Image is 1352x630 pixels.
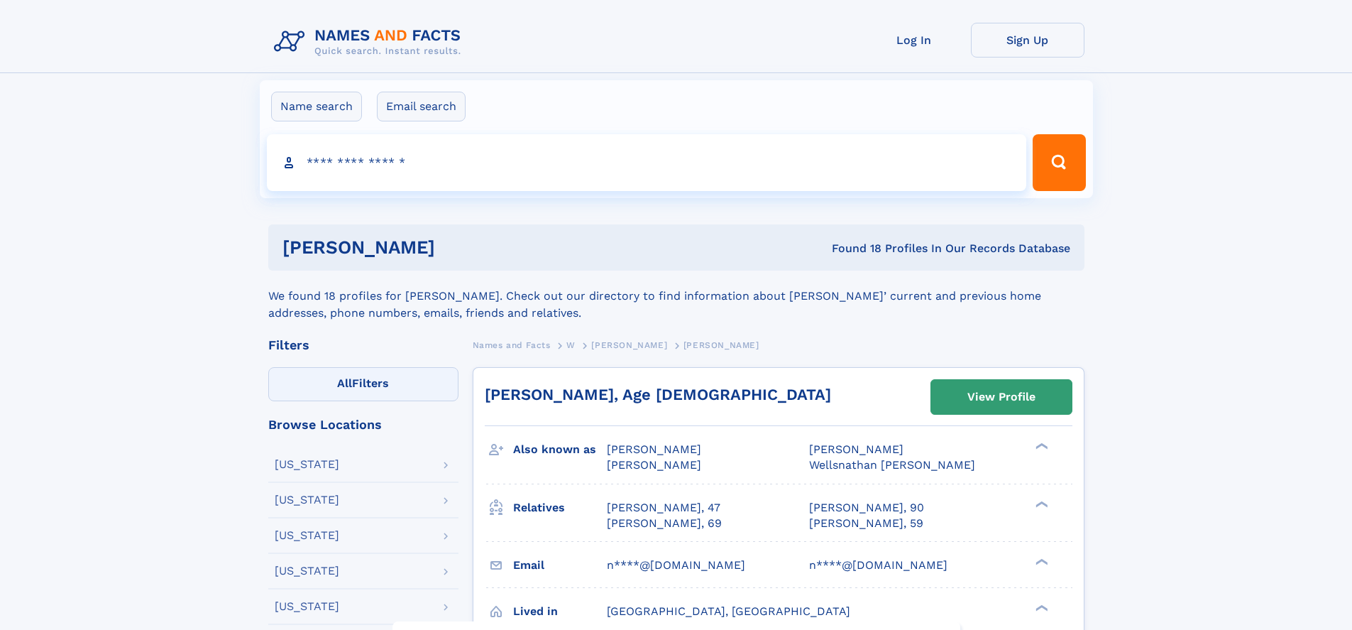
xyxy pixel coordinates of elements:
a: [PERSON_NAME], Age [DEMOGRAPHIC_DATA] [485,386,831,403]
span: [PERSON_NAME] [591,340,667,350]
div: ❯ [1032,499,1049,509]
span: W [566,340,576,350]
span: All [337,376,352,390]
div: [US_STATE] [275,565,339,577]
input: search input [267,134,1027,191]
img: Logo Names and Facts [268,23,473,61]
div: Filters [268,339,458,352]
div: ❯ [1032,603,1049,612]
a: Log In [857,23,971,58]
label: Name search [271,92,362,121]
h3: Email [513,553,607,577]
div: View Profile [967,381,1035,413]
div: ❯ [1032,442,1049,451]
span: [PERSON_NAME] [607,458,701,472]
a: [PERSON_NAME], 90 [809,500,924,516]
span: [PERSON_NAME] [809,442,903,456]
a: [PERSON_NAME], 47 [607,500,720,516]
div: Browse Locations [268,418,458,431]
div: [US_STATE] [275,530,339,541]
span: Wellsnathan [PERSON_NAME] [809,458,975,472]
a: View Profile [931,380,1072,414]
button: Search Button [1033,134,1085,191]
h3: Relatives [513,496,607,520]
label: Filters [268,367,458,401]
span: [PERSON_NAME] [607,442,701,456]
div: Found 18 Profiles In Our Records Database [633,241,1070,256]
h1: [PERSON_NAME] [282,239,634,256]
div: [US_STATE] [275,459,339,470]
a: Names and Facts [473,336,551,354]
a: [PERSON_NAME], 69 [607,516,722,531]
label: Email search [377,92,466,121]
a: [PERSON_NAME] [591,336,667,354]
a: W [566,336,576,354]
span: [GEOGRAPHIC_DATA], [GEOGRAPHIC_DATA] [607,604,850,618]
h3: Also known as [513,438,607,462]
div: We found 18 profiles for [PERSON_NAME]. Check out our directory to find information about [PERSON... [268,271,1084,322]
a: [PERSON_NAME], 59 [809,516,923,531]
span: [PERSON_NAME] [683,340,759,350]
h3: Lived in [513,599,607,624]
div: [US_STATE] [275,601,339,612]
div: [US_STATE] [275,494,339,506]
a: Sign Up [971,23,1084,58]
div: ❯ [1032,557,1049,566]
